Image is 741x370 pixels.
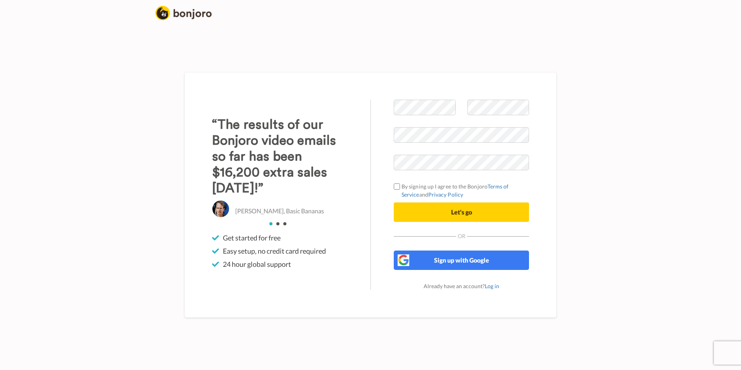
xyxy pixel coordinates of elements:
[424,283,499,289] span: Already have an account?
[456,233,467,239] span: Or
[223,246,326,256] span: Easy setup, no credit card required
[394,251,529,270] button: Sign up with Google
[451,208,472,216] span: Let's go
[485,283,499,289] a: Log in
[212,200,229,218] img: Christo Hall, Basic Bananas
[434,256,489,264] span: Sign up with Google
[235,207,324,216] p: [PERSON_NAME], Basic Bananas
[212,117,347,196] h3: “The results of our Bonjoro video emails so far has been $16,200 extra sales [DATE]!”
[428,191,463,198] a: Privacy Policy
[402,183,509,198] a: Terms of Service
[394,183,400,190] input: By signing up I agree to the BonjoroTerms of ServiceandPrivacy Policy
[223,233,281,242] span: Get started for free
[394,182,529,199] label: By signing up I agree to the Bonjoro and
[394,202,529,222] button: Let's go
[223,259,291,269] span: 24 hour global support
[155,6,212,20] img: logo_full.png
